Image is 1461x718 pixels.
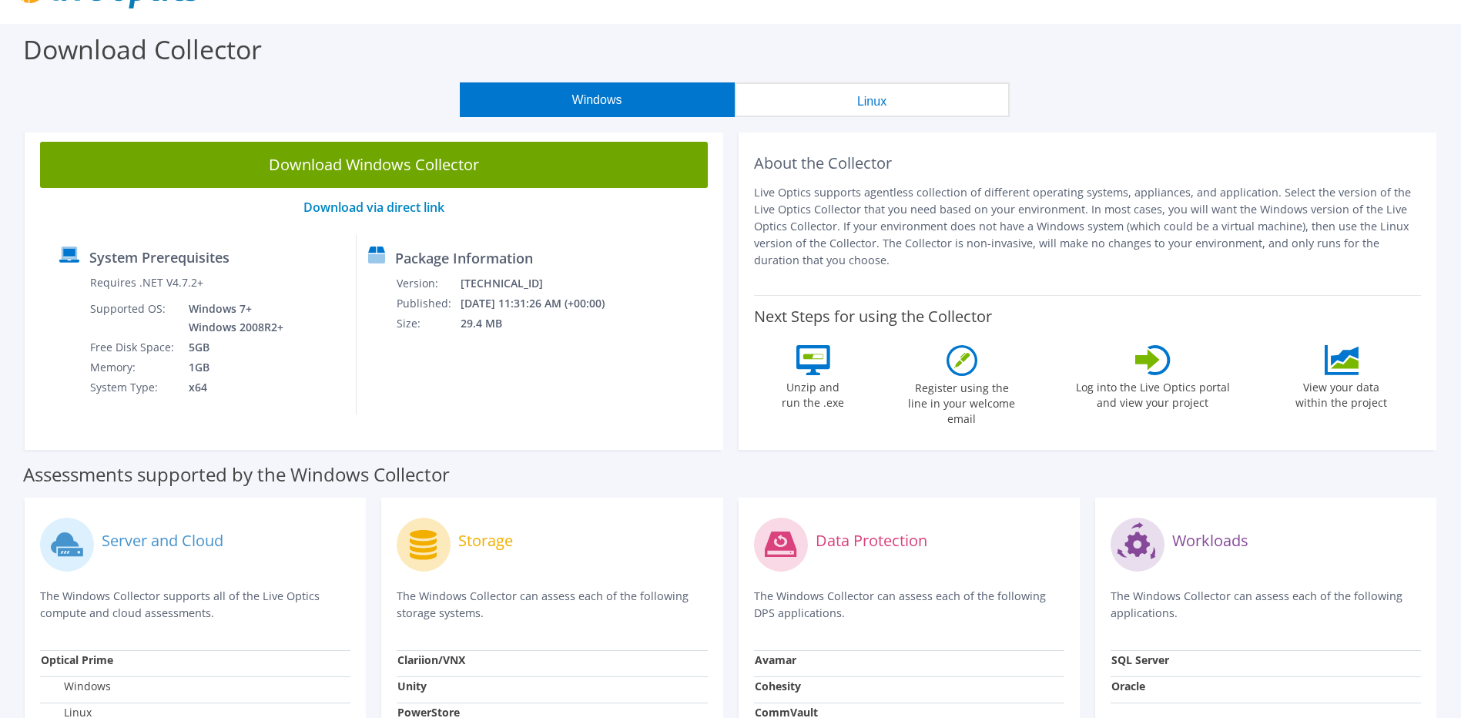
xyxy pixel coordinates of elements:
[460,82,735,117] button: Windows
[397,653,465,667] strong: Clariion/VNX
[754,184,1422,269] p: Live Optics supports agentless collection of different operating systems, appliances, and applica...
[1111,653,1169,667] strong: SQL Server
[396,294,460,314] td: Published:
[460,294,625,314] td: [DATE] 11:31:26 AM (+00:00)
[735,82,1010,117] button: Linux
[755,653,796,667] strong: Avamar
[177,337,287,357] td: 5GB
[1111,679,1145,693] strong: Oracle
[458,533,513,549] label: Storage
[1172,533,1248,549] label: Workloads
[460,273,625,294] td: [TECHNICAL_ID]
[1286,375,1397,411] label: View your data within the project
[90,275,203,290] label: Requires .NET V4.7.2+
[41,653,113,667] strong: Optical Prime
[102,533,223,549] label: Server and Cloud
[89,377,177,398] td: System Type:
[89,250,230,265] label: System Prerequisites
[1075,375,1231,411] label: Log into the Live Optics portal and view your project
[397,588,707,622] p: The Windows Collector can assess each of the following storage systems.
[177,299,287,337] td: Windows 7+ Windows 2008R2+
[303,199,444,216] a: Download via direct link
[754,154,1422,173] h2: About the Collector
[41,679,111,694] label: Windows
[1111,588,1421,622] p: The Windows Collector can assess each of the following applications.
[755,679,801,693] strong: Cohesity
[778,375,849,411] label: Unzip and run the .exe
[904,376,1020,427] label: Register using the line in your welcome email
[177,377,287,398] td: x64
[460,314,625,334] td: 29.4 MB
[754,588,1064,622] p: The Windows Collector can assess each of the following DPS applications.
[89,337,177,357] td: Free Disk Space:
[40,142,708,188] a: Download Windows Collector
[177,357,287,377] td: 1GB
[23,467,450,482] label: Assessments supported by the Windows Collector
[40,588,350,622] p: The Windows Collector supports all of the Live Optics compute and cloud assessments.
[396,273,460,294] td: Version:
[23,32,262,67] label: Download Collector
[754,307,992,326] label: Next Steps for using the Collector
[396,314,460,334] td: Size:
[89,357,177,377] td: Memory:
[89,299,177,337] td: Supported OS:
[816,533,927,549] label: Data Protection
[395,250,533,266] label: Package Information
[397,679,427,693] strong: Unity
